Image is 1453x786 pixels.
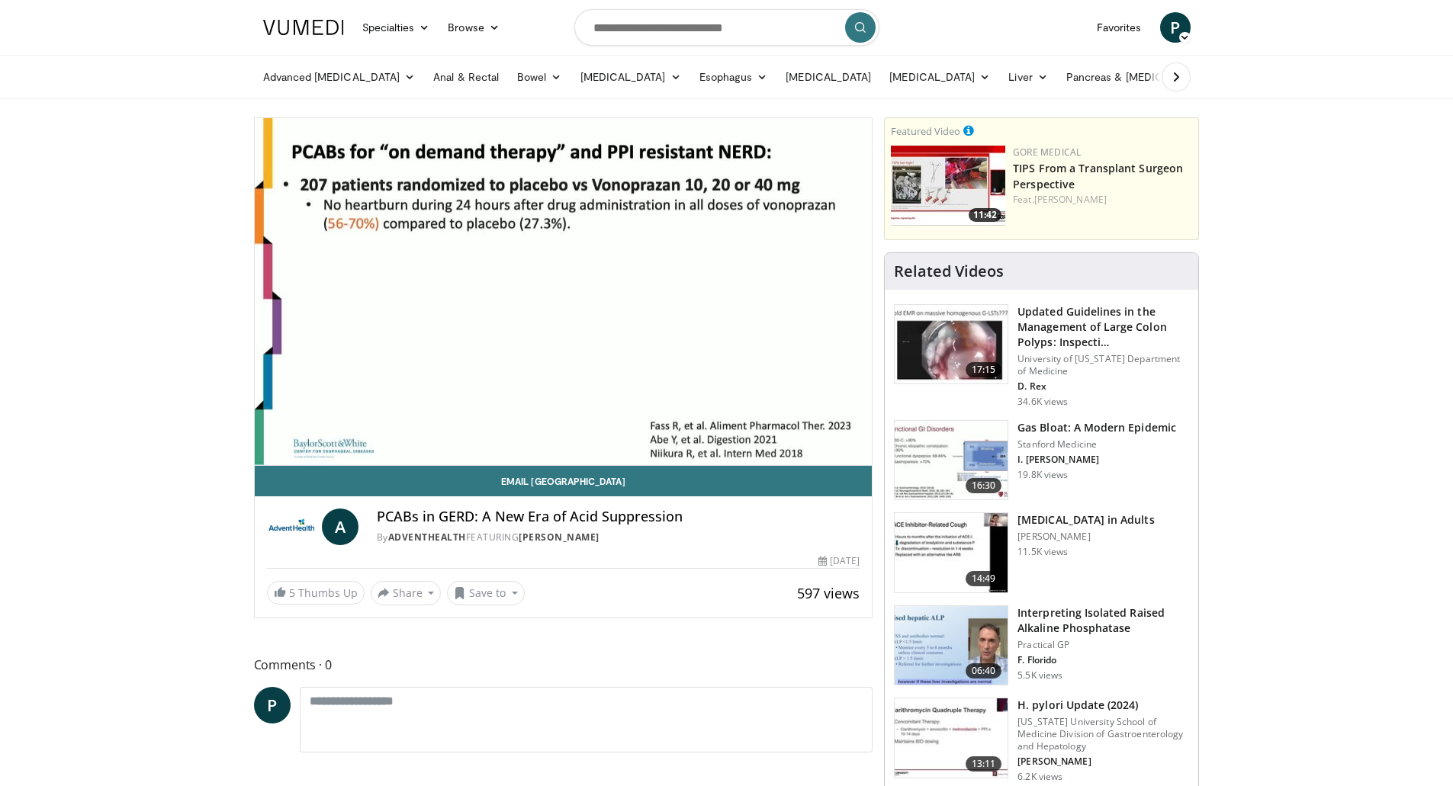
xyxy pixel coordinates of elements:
[1017,420,1176,435] h3: Gas Bloat: A Modern Epidemic
[263,20,344,35] img: VuMedi Logo
[1017,304,1189,350] h3: Updated Guidelines in the Management of Large Colon Polyps: Inspecti…
[571,62,690,92] a: [MEDICAL_DATA]
[1017,605,1189,636] h3: Interpreting Isolated Raised Alkaline Phosphatase
[797,584,860,602] span: 597 views
[894,420,1189,501] a: 16:30 Gas Bloat: A Modern Epidemic Stanford Medicine I. [PERSON_NAME] 19.8K views
[1017,669,1062,682] p: 5.5K views
[371,581,442,605] button: Share
[1017,512,1154,528] h3: [MEDICAL_DATA] in Adults
[894,512,1189,593] a: 14:49 [MEDICAL_DATA] in Adults [PERSON_NAME] 11.5K views
[1013,161,1183,191] a: TIPS From a Transplant Surgeon Perspective
[999,62,1056,92] a: Liver
[966,571,1002,586] span: 14:49
[1017,771,1062,783] p: 6.2K views
[1017,396,1068,408] p: 34.6K views
[1017,469,1068,481] p: 19.8K views
[388,531,466,544] a: AdventHealth
[895,698,1008,778] img: 94cbdef1-8024-4923-aeed-65cc31b5ce88.150x105_q85_crop-smart_upscale.jpg
[322,508,358,545] a: A
[1160,12,1191,43] a: P
[894,605,1189,686] a: 06:40 Interpreting Isolated Raised Alkaline Phosphatase Practical GP F. Florido 5.5K views
[353,12,439,43] a: Specialties
[818,554,860,568] div: [DATE]
[1017,380,1189,393] p: D. Rex
[966,362,1002,377] span: 17:15
[966,663,1002,679] span: 06:40
[508,62,571,92] a: Bowel
[969,208,1001,222] span: 11:42
[267,508,316,545] img: AdventHealth
[254,62,425,92] a: Advanced [MEDICAL_DATA]
[519,531,600,544] a: [PERSON_NAME]
[1017,639,1189,651] p: Practical GP
[894,262,1004,281] h4: Related Videos
[1017,531,1154,543] p: [PERSON_NAME]
[895,305,1008,384] img: dfcfcb0d-b871-4e1a-9f0c-9f64970f7dd8.150x105_q85_crop-smart_upscale.jpg
[880,62,999,92] a: [MEDICAL_DATA]
[895,421,1008,500] img: 480ec31d-e3c1-475b-8289-0a0659db689a.150x105_q85_crop-smart_upscale.jpg
[1057,62,1236,92] a: Pancreas & [MEDICAL_DATA]
[1017,654,1189,666] p: F. Florido
[377,508,860,525] h4: PCABs in GERD: A New Era of Acid Suppression
[891,146,1005,226] a: 11:42
[1013,193,1192,207] div: Feat.
[1017,546,1068,558] p: 11.5K views
[1017,756,1189,768] p: [PERSON_NAME]
[574,9,879,46] input: Search topics, interventions
[254,687,291,723] a: P
[1017,353,1189,377] p: University of [US_STATE] Department of Medicine
[377,531,860,544] div: By FEATURING
[1017,454,1176,466] p: I. [PERSON_NAME]
[966,756,1002,772] span: 13:11
[254,655,873,675] span: Comments 0
[690,62,777,92] a: Esophagus
[894,698,1189,783] a: 13:11 H. pylori Update (2024) [US_STATE] University School of Medicine Division of Gastroenterolo...
[447,581,525,605] button: Save to
[776,62,880,92] a: [MEDICAL_DATA]
[895,513,1008,592] img: 11950cd4-d248-4755-8b98-ec337be04c84.150x105_q85_crop-smart_upscale.jpg
[439,12,509,43] a: Browse
[255,466,873,496] a: Email [GEOGRAPHIC_DATA]
[1017,716,1189,752] p: [US_STATE] University School of Medicine Division of Gastroenterology and Hepatology
[891,124,960,138] small: Featured Video
[1017,438,1176,451] p: Stanford Medicine
[891,146,1005,226] img: 4003d3dc-4d84-4588-a4af-bb6b84f49ae6.150x105_q85_crop-smart_upscale.jpg
[895,606,1008,685] img: 6a4ee52d-0f16-480d-a1b4-8187386ea2ed.150x105_q85_crop-smart_upscale.jpg
[289,585,295,600] span: 5
[1034,193,1107,206] a: [PERSON_NAME]
[966,478,1002,493] span: 16:30
[424,62,508,92] a: Anal & Rectal
[1088,12,1151,43] a: Favorites
[267,581,365,605] a: 5 Thumbs Up
[1013,146,1081,159] a: Gore Medical
[1017,698,1189,713] h3: H. pylori Update (2024)
[255,118,873,466] video-js: Video Player
[894,304,1189,408] a: 17:15 Updated Guidelines in the Management of Large Colon Polyps: Inspecti… University of [US_STA...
